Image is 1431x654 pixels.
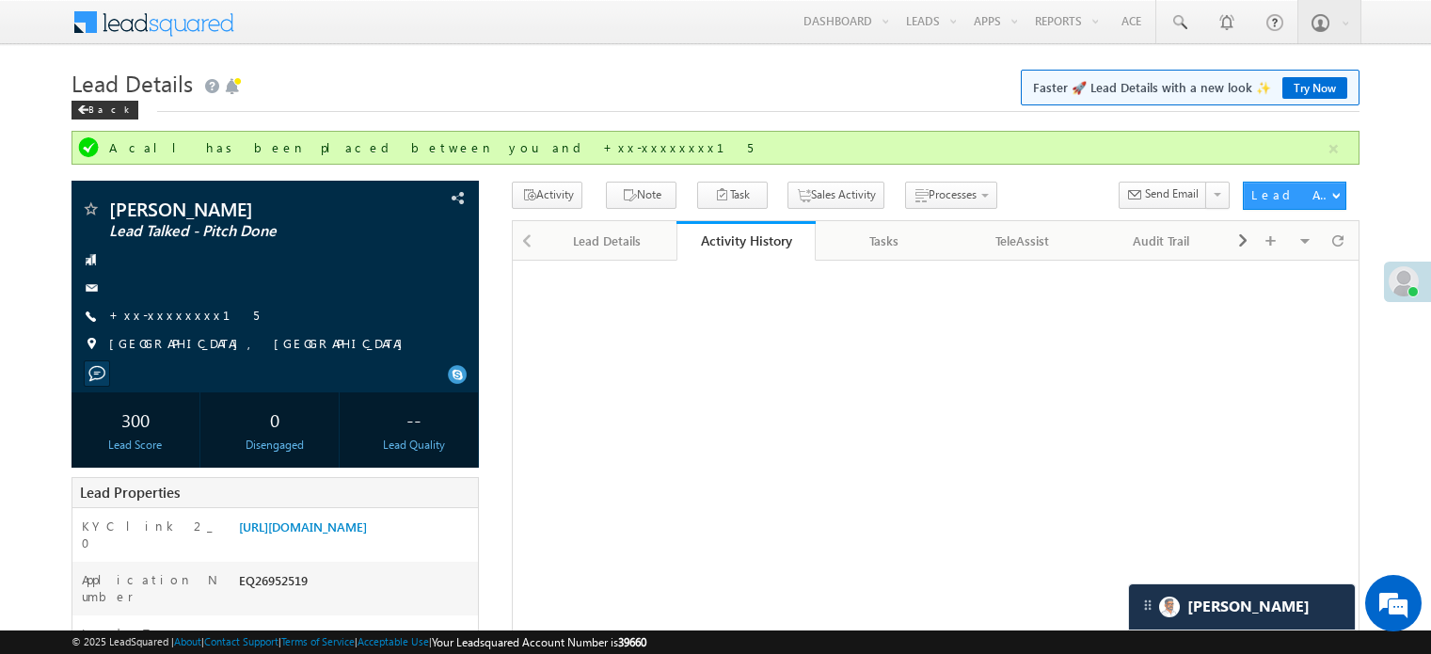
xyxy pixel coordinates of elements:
a: About [174,635,201,647]
div: Lead Quality [355,437,473,454]
div: EQ26952519 [234,571,478,598]
a: Terms of Service [281,635,355,647]
span: Lead Talked - Pitch Done [109,222,361,241]
a: Contact Support [204,635,278,647]
a: Back [72,100,148,116]
span: [GEOGRAPHIC_DATA], [GEOGRAPHIC_DATA] [109,335,412,354]
button: Lead Actions [1243,182,1346,210]
a: Lead Details [538,221,676,261]
button: Task [697,182,768,209]
div: Tasks [831,230,937,252]
div: carter-dragCarter[PERSON_NAME] [1128,583,1356,630]
div: Lead Details [553,230,660,252]
span: Carter [1187,598,1310,615]
label: KYC link 2_0 [82,518,219,551]
label: Application Number [82,571,219,605]
a: [URL][DOMAIN_NAME] [239,518,367,534]
span: 39660 [618,635,646,649]
div: PAID [234,625,478,651]
a: Audit Trail [1093,221,1232,261]
div: -- [355,402,473,437]
div: Back [72,101,138,120]
span: Lead Details [72,68,193,98]
div: TeleAssist [969,230,1075,252]
div: Audit Trail [1108,230,1215,252]
button: Send Email [1119,182,1207,209]
a: Activity History [676,221,815,261]
img: Carter [1159,597,1180,617]
a: Acceptable Use [358,635,429,647]
span: © 2025 LeadSquared | | | | | [72,633,646,651]
span: Your Leadsquared Account Number is [432,635,646,649]
div: Activity History [691,231,801,249]
button: Sales Activity [787,182,884,209]
div: 300 [76,402,195,437]
img: carter-drag [1140,598,1155,613]
a: Try Now [1282,77,1347,99]
span: Send Email [1145,185,1199,202]
span: Faster 🚀 Lead Details with a new look ✨ [1033,78,1347,97]
button: Note [606,182,676,209]
a: Tasks [816,221,954,261]
button: Activity [512,182,582,209]
div: 0 [215,402,334,437]
span: Processes [929,187,977,201]
span: Lead Properties [80,483,180,502]
a: +xx-xxxxxxxx15 [109,307,259,323]
label: Lead Type [82,625,180,642]
div: A call has been placed between you and +xx-xxxxxxxx15 [109,139,1326,156]
button: Processes [905,182,997,209]
span: [PERSON_NAME] [109,199,361,218]
a: TeleAssist [954,221,1092,261]
div: Lead Actions [1251,186,1331,203]
div: Disengaged [215,437,334,454]
div: Lead Score [76,437,195,454]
